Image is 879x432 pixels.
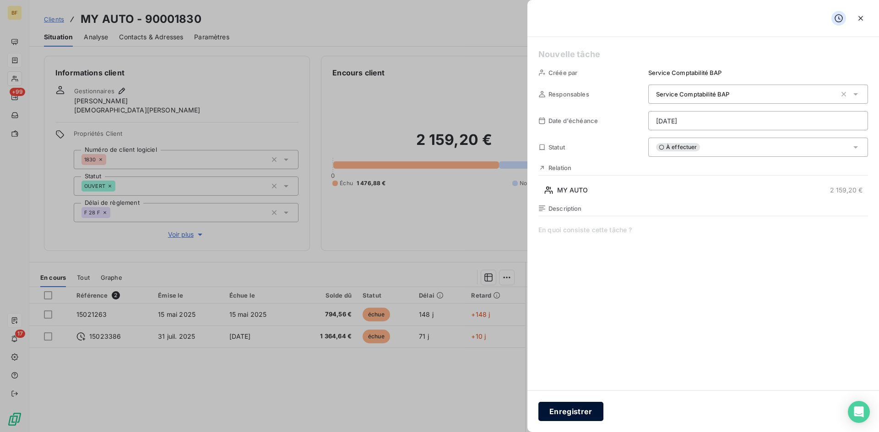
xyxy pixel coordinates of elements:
span: MY AUTO [557,186,588,195]
input: placeholder [648,111,868,130]
span: Description [548,205,582,212]
span: Relation [548,164,571,171]
span: Créée par [548,69,577,76]
span: Responsables [548,91,589,98]
button: Enregistrer [538,402,603,421]
div: Open Intercom Messenger [848,401,870,423]
span: À effectuer [656,143,700,151]
span: Service Comptabilité BAP [648,69,722,76]
button: MY AUTO2 159,20 € [538,183,868,197]
span: Service Comptabilité BAP [656,91,730,98]
span: 2 159,20 € [830,186,863,195]
span: Statut [548,144,565,151]
span: Date d'échéance [548,117,598,124]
